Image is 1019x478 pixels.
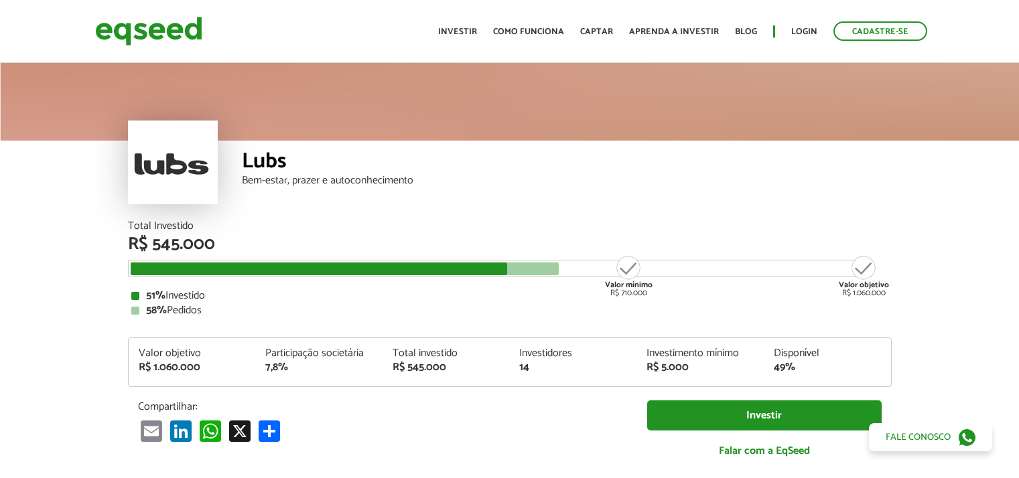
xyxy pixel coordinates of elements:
[580,27,613,36] a: Captar
[519,348,626,359] div: Investidores
[647,437,882,465] a: Falar com a EqSeed
[393,348,500,359] div: Total investido
[242,151,892,175] div: Lubs
[139,362,246,373] div: R$ 1.060.000
[95,13,202,49] img: EqSeed
[393,362,500,373] div: R$ 545.000
[493,27,564,36] a: Como funciona
[647,348,754,359] div: Investimento mínimo
[869,423,992,451] a: Fale conosco
[226,420,253,442] a: X
[138,420,165,442] a: Email
[647,400,882,430] a: Investir
[735,27,757,36] a: Blog
[629,27,719,36] a: Aprenda a investir
[128,236,892,253] div: R$ 545.000
[839,278,889,291] strong: Valor objetivo
[791,27,817,36] a: Login
[167,420,194,442] a: LinkedIn
[604,254,654,297] div: R$ 710.000
[138,400,627,413] p: Compartilhar:
[774,348,881,359] div: Disponível
[605,278,653,291] strong: Valor mínimo
[774,362,881,373] div: 49%
[839,254,889,297] div: R$ 1.060.000
[256,420,283,442] a: Partilhar
[128,221,892,232] div: Total Investido
[131,291,888,301] div: Investido
[519,362,626,373] div: 14
[265,362,372,373] div: 7,8%
[197,420,224,442] a: WhatsApp
[265,348,372,359] div: Participação societária
[242,175,892,186] div: Bem-estar, prazer e autoconhecimento
[131,305,888,316] div: Pedidos
[833,21,927,41] a: Cadastre-se
[146,287,165,305] strong: 51%
[438,27,477,36] a: Investir
[146,301,167,319] strong: 58%
[139,348,246,359] div: Valor objetivo
[647,362,754,373] div: R$ 5.000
